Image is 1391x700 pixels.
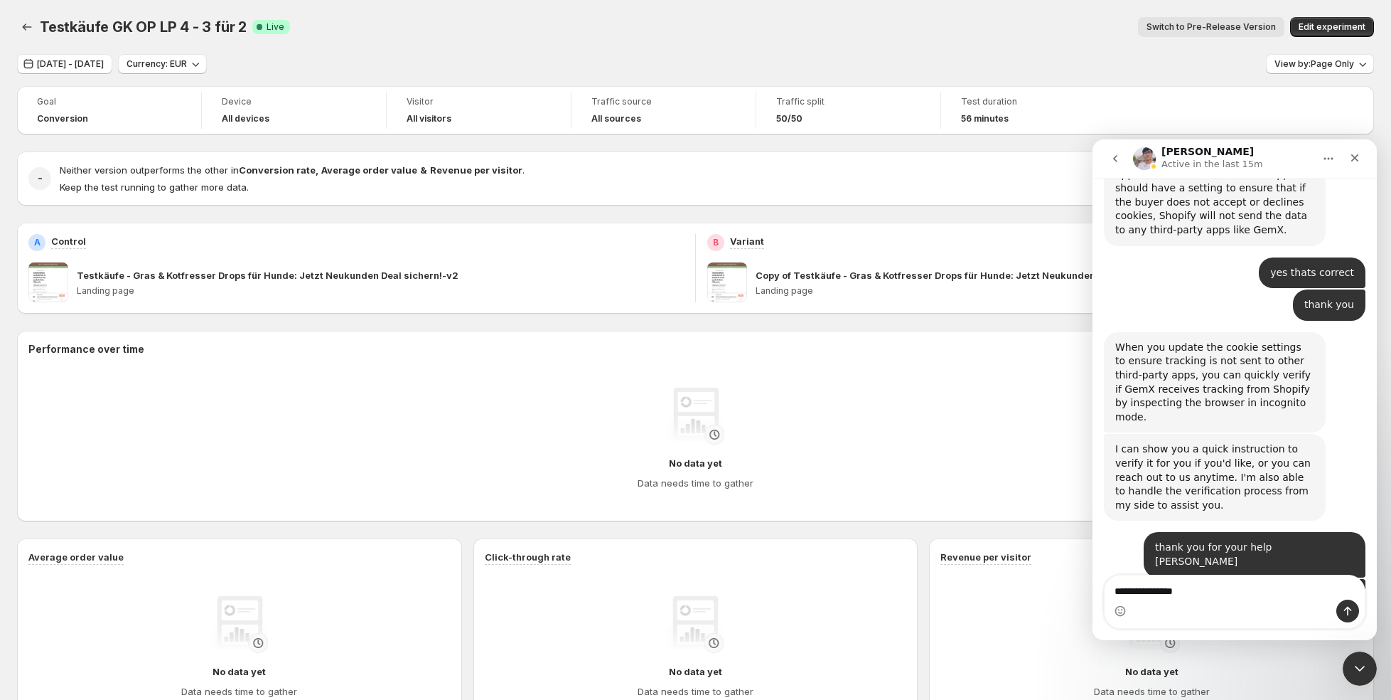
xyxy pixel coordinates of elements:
[316,164,318,176] strong: ,
[28,262,68,302] img: Testkäufe - Gras & Kotfresser Drops für Hunde: Jetzt Neukunden Deal sichern!-v2
[244,460,267,483] button: Send a message…
[669,664,722,679] h4: No data yet
[485,550,571,564] h3: Click-through rate
[407,96,551,107] span: Visitor
[222,113,269,124] h4: All devices
[212,159,262,173] div: thank you
[23,201,222,285] div: When you update the cookie settings to ensure tracking is not sent to other third-party apps, you...
[77,268,458,282] p: Testkäufe - Gras & Kotfresser Drops für Hunde: Jetzt Neukunden Deal sichern!-v2
[1125,664,1178,679] h4: No data yet
[669,456,722,470] h4: No data yet
[1092,139,1377,640] iframe: Intercom live chat
[707,262,747,302] img: Copy of Testkäufe - Gras & Kotfresser Drops für Hunde: Jetzt Neukunden Deal sichern!-v2
[756,285,1363,297] p: Landing page
[37,113,88,124] span: Conversion
[28,342,1363,356] h2: Performance over time
[591,96,736,107] span: Traffic source
[127,58,187,70] span: Currency: EUR
[178,127,262,141] div: yes thats correct
[638,476,753,490] h4: Data needs time to gather
[38,171,43,186] h2: -
[77,285,684,297] p: Landing page
[22,466,33,477] button: Emoji picker
[51,234,86,248] p: Control
[60,181,249,193] span: Keep the test running to gather more data.
[11,150,273,193] div: Artjom says…
[756,268,1175,282] p: Copy of Testkäufe - Gras & Kotfresser Drops für Hunde: Jetzt Neukunden Deal sichern!-v2
[63,401,262,429] div: thank you for your help [PERSON_NAME]
[407,95,551,126] a: VisitorAll visitors
[222,95,366,126] a: DeviceAll devices
[638,684,753,699] h4: Data needs time to gather
[213,664,266,679] h4: No data yet
[17,17,37,37] button: Back
[1094,684,1210,699] h4: Data needs time to gather
[37,96,181,107] span: Goal
[267,21,284,33] span: Live
[420,164,427,176] strong: &
[17,54,112,74] button: [DATE] - [DATE]
[222,96,366,107] span: Device
[23,303,222,373] div: I can show you a quick instruction to verify it for you if you'd like, or you can reach out to us...
[28,550,124,564] h3: Average order value
[1266,54,1374,74] button: View by:Page Only
[961,96,1106,107] span: Test duration
[11,295,233,381] div: I can show you a quick instruction to verify it for you if you'd like, or you can reach out to us...
[667,388,724,445] img: No data yet
[1343,652,1377,686] iframe: Intercom live chat
[11,118,273,151] div: Artjom says…
[118,54,207,74] button: Currency: EUR
[51,393,273,437] div: thank you for your help [PERSON_NAME]
[11,193,233,294] div: When you update the cookie settings to ensure tracking is not sent to other third-party apps, you...
[591,113,641,124] h4: All sources
[1138,17,1284,37] button: Switch to Pre-Release Version
[239,164,316,176] strong: Conversion rate
[12,436,272,460] textarea: Message…
[961,113,1009,124] span: 56 minutes
[37,95,181,126] a: GoalConversion
[776,95,920,126] a: Traffic split50/50
[37,58,104,70] span: [DATE] - [DATE]
[1299,21,1365,33] span: Edit experiment
[11,193,273,295] div: Antony says…
[961,95,1106,126] a: Test duration56 minutes
[181,684,297,699] h4: Data needs time to gather
[60,164,525,176] span: Neither version outperforms the other in .
[200,150,273,181] div: thank you
[407,113,451,124] h4: All visitors
[40,18,247,36] span: Testkäufe GK OP LP 4 - 3 für 2
[776,96,920,107] span: Traffic split
[1274,58,1354,70] span: View by: Page Only
[430,164,522,176] strong: Revenue per visitor
[713,237,719,248] h2: B
[730,234,764,248] p: Variant
[591,95,736,126] a: Traffic sourceAll sources
[11,393,273,439] div: Artjom says…
[166,118,273,149] div: yes thats correct
[1290,17,1374,37] button: Edit experiment
[1146,21,1276,33] span: Switch to Pre-Release Version
[321,164,417,176] strong: Average order value
[211,596,268,653] img: No data yet
[11,295,273,393] div: Antony says…
[667,596,724,653] img: No data yet
[34,237,41,248] h2: A
[776,113,802,124] span: 50/50
[940,550,1031,564] h3: Revenue per visitor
